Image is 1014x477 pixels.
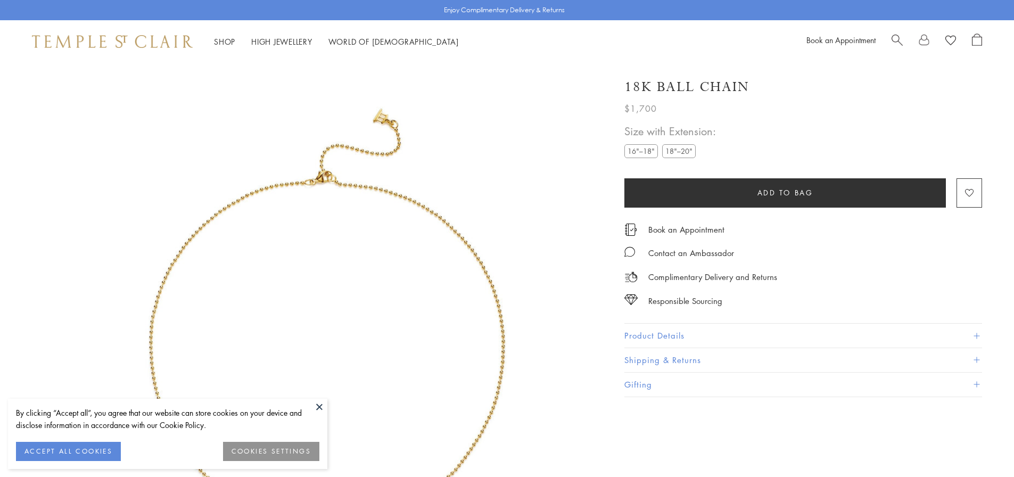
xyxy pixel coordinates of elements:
[648,224,724,235] a: Book an Appointment
[624,246,635,257] img: MessageIcon-01_2.svg
[624,224,637,236] img: icon_appointment.svg
[972,34,982,50] a: Open Shopping Bag
[328,36,459,47] a: World of [DEMOGRAPHIC_DATA]World of [DEMOGRAPHIC_DATA]
[214,36,235,47] a: ShopShop
[648,246,734,260] div: Contact an Ambassador
[648,270,777,284] p: Complimentary Delivery and Returns
[624,373,982,397] button: Gifting
[624,270,638,284] img: icon_delivery.svg
[624,122,716,140] span: Size with Extension:
[624,294,638,305] img: icon_sourcing.svg
[16,442,121,461] button: ACCEPT ALL COOKIES
[624,144,658,158] label: 16"–18"
[961,427,1003,466] iframe: Gorgias live chat messenger
[892,34,903,50] a: Search
[214,35,459,48] nav: Main navigation
[662,144,696,158] label: 18"–20"
[648,294,722,308] div: Responsible Sourcing
[32,35,193,48] img: Temple St. Clair
[806,35,876,45] a: Book an Appointment
[624,178,946,208] button: Add to bag
[251,36,312,47] a: High JewelleryHigh Jewellery
[444,5,565,15] p: Enjoy Complimentary Delivery & Returns
[624,348,982,372] button: Shipping & Returns
[945,34,956,50] a: View Wishlist
[624,78,749,96] h1: 18K Ball Chain
[757,187,813,199] span: Add to bag
[624,324,982,348] button: Product Details
[16,407,319,431] div: By clicking “Accept all”, you agree that our website can store cookies on your device and disclos...
[624,102,657,116] span: $1,700
[223,442,319,461] button: COOKIES SETTINGS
